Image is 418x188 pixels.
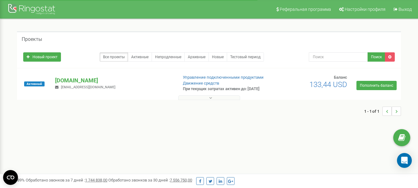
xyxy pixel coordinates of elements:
span: [EMAIL_ADDRESS][DOMAIN_NAME] [61,85,115,89]
h5: Проекты [22,37,42,42]
span: 133,44 USD [309,80,347,89]
button: Open CMP widget [3,170,18,185]
span: Реферальная программа [280,7,331,12]
a: Все проекты [100,52,128,62]
a: Пополнить баланс [356,81,397,90]
span: Активный [24,81,45,86]
div: Open Intercom Messenger [397,153,412,168]
button: Поиск [368,52,385,62]
a: Архивные [184,52,209,62]
a: Движение средств [183,81,219,85]
a: Новые [209,52,227,62]
span: Обработано звонков за 7 дней : [26,178,107,182]
a: Тестовый период [227,52,264,62]
span: Настройки профиля [345,7,386,12]
span: Баланс [334,75,347,80]
span: Обработано звонков за 30 дней : [108,178,192,182]
a: Активные [128,52,152,62]
a: Новый проект [23,52,61,62]
nav: ... [364,100,401,122]
a: Непродленные [152,52,185,62]
u: 1 744 838,00 [85,178,107,182]
u: 7 556 750,00 [170,178,192,182]
input: Поиск [309,52,368,62]
span: 1 - 1 of 1 [364,107,382,116]
p: [DOMAIN_NAME] [55,77,173,85]
span: Выход [399,7,412,12]
a: Управление подключенными продуктами [183,75,264,80]
p: При текущих затратах активен до: [DATE] [183,86,269,92]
